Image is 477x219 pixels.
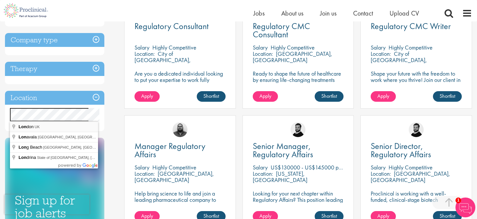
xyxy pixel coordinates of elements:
span: Regulatory CMC Consultant [253,20,310,40]
p: Looking for your next chapter within Regulatory Affairs? This position leading projects and worki... [253,190,344,215]
p: [GEOGRAPHIC_DATA], [GEOGRAPHIC_DATA] [371,170,450,184]
p: City of [GEOGRAPHIC_DATA], [GEOGRAPHIC_DATA] [371,50,427,70]
p: Highly Competitive [152,164,196,171]
a: Senior Director, Regulatory Affairs [371,142,462,159]
a: Shortlist [197,91,226,102]
p: Are you a dedicated individual looking to put your expertise to work fully flexibly in a remote p... [134,70,226,102]
span: Location: [134,170,155,177]
p: [GEOGRAPHIC_DATA], [GEOGRAPHIC_DATA] [253,50,332,64]
span: [GEOGRAPHIC_DATA], [GEOGRAPHIC_DATA] [43,145,121,149]
p: City of [GEOGRAPHIC_DATA], [GEOGRAPHIC_DATA] [134,50,191,70]
span: drina [19,155,37,160]
span: 1 [455,198,461,203]
span: [GEOGRAPHIC_DATA], [GEOGRAPHIC_DATA] [38,135,116,139]
img: Nick Walker [291,122,305,137]
a: Shortlist [433,91,462,102]
a: Manager Regulatory Affairs [134,142,226,159]
span: Location: [371,50,391,57]
a: Contact [353,9,373,18]
span: Lon [19,145,26,150]
a: Shortlist [315,91,344,102]
span: Regulatory Consultant [134,20,209,32]
span: Apply [377,92,389,99]
a: Upload CV [390,9,419,18]
span: Salary [253,164,268,171]
a: Regulatory CMC Consultant [253,22,344,39]
span: g Beach [19,145,43,150]
a: Apply [134,91,160,102]
span: Apply [141,92,153,99]
span: don [19,124,35,129]
a: Apply [253,91,278,102]
span: Location: [134,50,155,57]
span: Apply [259,92,271,99]
span: Location: [253,170,273,177]
span: Location: [253,50,273,57]
span: Senior Manager, Regulatory Affairs [253,140,313,160]
span: Salary [371,44,386,51]
span: Salary [134,164,149,171]
span: Salary [253,44,268,51]
h3: Company type [5,33,104,47]
h3: Therapy [5,62,104,76]
p: Highly Competitive [152,44,196,51]
h3: Location [5,91,104,105]
iframe: reCAPTCHA [5,195,89,214]
img: Chatbot [455,198,475,217]
a: Jobs [253,9,265,18]
p: Ready to shape the future of healthcare by ensuring life-changing treatments meet global regulato... [253,70,344,108]
span: UK [35,125,40,129]
a: Senior Manager, Regulatory Affairs [253,142,344,159]
span: avala [19,134,38,139]
p: [GEOGRAPHIC_DATA], [GEOGRAPHIC_DATA] [134,170,214,184]
span: Lon [19,124,26,129]
span: Regulatory CMC Writer [371,20,451,32]
p: US$130000 - US$145000 per annum [271,164,359,171]
span: Salary [134,44,149,51]
p: [US_STATE], [GEOGRAPHIC_DATA] [253,170,307,184]
span: State of [GEOGRAPHIC_DATA], [GEOGRAPHIC_DATA] [37,156,129,160]
span: Lon [19,155,26,160]
a: Join us [320,9,337,18]
img: Nick Walker [409,122,424,137]
span: Senior Director, Regulatory Affairs [371,140,431,160]
a: About us [281,9,303,18]
p: Highly Competitive [389,44,433,51]
span: Manager Regulatory Affairs [134,140,205,160]
p: Highly Competitive [389,164,433,171]
p: Shape your future with the freedom to work where you thrive! Join our client in this fully remote... [371,70,462,89]
a: Regulatory CMC Writer [371,22,462,30]
span: Lon [19,134,26,139]
span: Location: [371,170,391,177]
img: Ashley Bennett [173,122,187,137]
p: Highly Competitive [271,44,315,51]
a: Apply [371,91,396,102]
span: Salary [371,164,386,171]
a: Regulatory Consultant [134,22,226,30]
